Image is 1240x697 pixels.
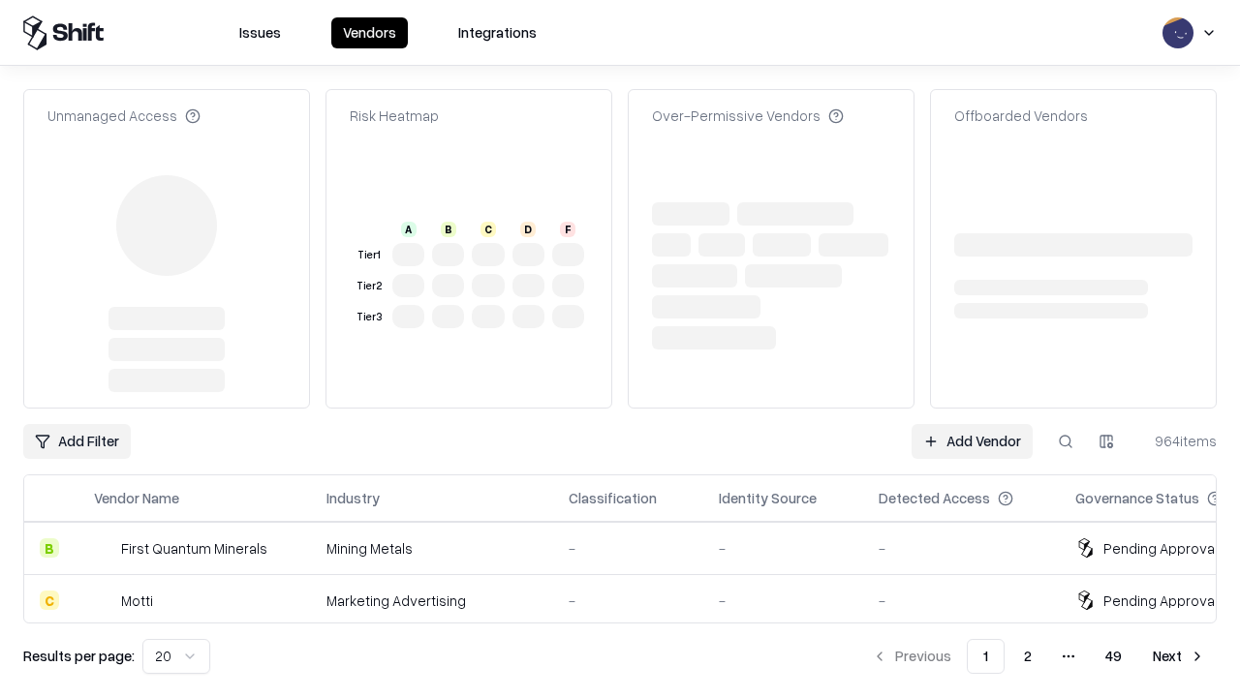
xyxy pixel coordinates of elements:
[560,222,575,237] div: F
[719,488,817,508] div: Identity Source
[652,106,844,126] div: Over-Permissive Vendors
[1139,431,1217,451] div: 964 items
[719,538,848,559] div: -
[94,591,113,610] img: Motti
[954,106,1088,126] div: Offboarded Vendors
[326,538,538,559] div: Mining Metals
[860,639,1217,674] nav: pagination
[331,17,408,48] button: Vendors
[354,278,385,294] div: Tier 2
[967,639,1005,674] button: 1
[1008,639,1047,674] button: 2
[1103,591,1218,611] div: Pending Approval
[1103,538,1218,559] div: Pending Approval
[121,591,153,611] div: Motti
[879,591,1044,611] div: -
[40,538,59,558] div: B
[719,591,848,611] div: -
[520,222,536,237] div: D
[350,106,439,126] div: Risk Heatmap
[354,247,385,263] div: Tier 1
[401,222,417,237] div: A
[569,591,688,611] div: -
[94,488,179,508] div: Vendor Name
[569,538,688,559] div: -
[1090,639,1137,674] button: 49
[447,17,548,48] button: Integrations
[1075,488,1199,508] div: Governance Status
[94,538,113,558] img: First Quantum Minerals
[569,488,657,508] div: Classification
[480,222,496,237] div: C
[879,538,1044,559] div: -
[326,488,380,508] div: Industry
[23,646,135,666] p: Results per page:
[441,222,456,237] div: B
[1141,639,1217,674] button: Next
[47,106,201,126] div: Unmanaged Access
[121,538,267,559] div: First Quantum Minerals
[228,17,293,48] button: Issues
[354,309,385,325] div: Tier 3
[879,488,990,508] div: Detected Access
[23,424,131,459] button: Add Filter
[912,424,1033,459] a: Add Vendor
[326,591,538,611] div: Marketing Advertising
[40,591,59,610] div: C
